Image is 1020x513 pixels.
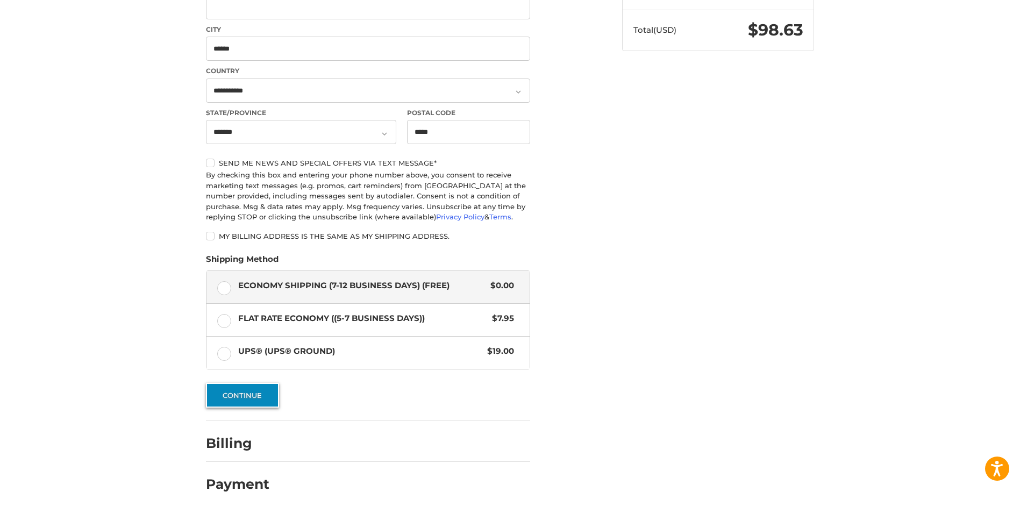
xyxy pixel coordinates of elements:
[407,108,531,118] label: Postal Code
[206,435,269,452] h2: Billing
[436,212,484,221] a: Privacy Policy
[748,20,803,40] span: $98.63
[206,66,530,76] label: Country
[238,312,487,325] span: Flat Rate Economy ((5-7 Business Days))
[238,345,482,358] span: UPS® (UPS® Ground)
[238,280,486,292] span: Economy Shipping (7-12 Business Days) (Free)
[487,312,514,325] span: $7.95
[206,170,530,223] div: By checking this box and entering your phone number above, you consent to receive marketing text ...
[206,108,396,118] label: State/Province
[206,159,530,167] label: Send me news and special offers via text message*
[206,25,530,34] label: City
[482,345,514,358] span: $19.00
[931,484,1020,513] iframe: Google Customer Reviews
[489,212,511,221] a: Terms
[633,25,676,35] span: Total (USD)
[206,232,530,240] label: My billing address is the same as my shipping address.
[206,383,279,408] button: Continue
[206,476,269,493] h2: Payment
[206,253,279,270] legend: Shipping Method
[485,280,514,292] span: $0.00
